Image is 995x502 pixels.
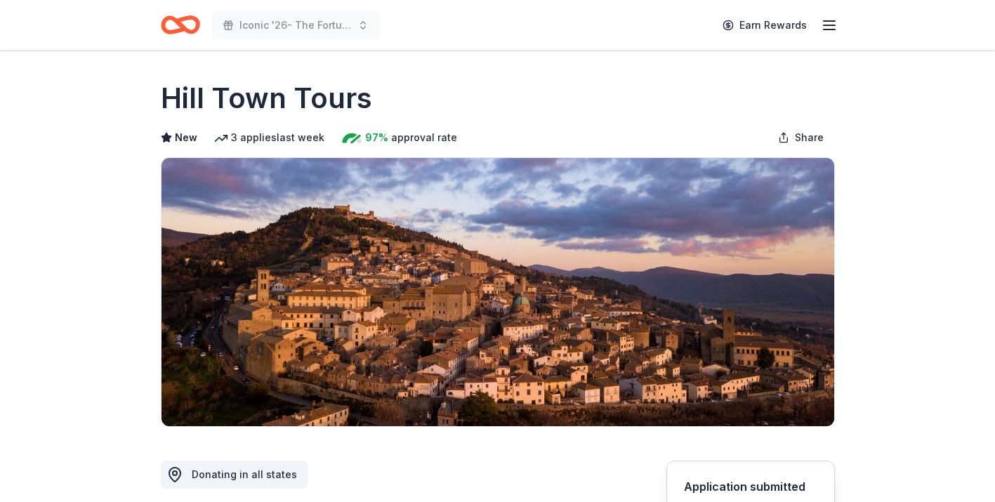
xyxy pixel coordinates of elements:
[391,129,457,146] span: approval rate
[365,129,388,146] span: 97%
[175,129,197,146] span: New
[795,129,824,146] span: Share
[162,158,834,426] img: Image for Hill Town Tours
[239,17,352,34] span: Iconic '26- The Fortune Academy Presents the Roaring 20's
[161,79,372,118] h1: Hill Town Tours
[161,8,200,41] a: Home
[211,11,380,39] button: Iconic '26- The Fortune Academy Presents the Roaring 20's
[767,124,835,152] button: Share
[684,478,817,495] div: Application submitted
[214,129,324,146] div: 3 applies last week
[192,468,297,480] span: Donating in all states
[714,13,815,38] a: Earn Rewards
